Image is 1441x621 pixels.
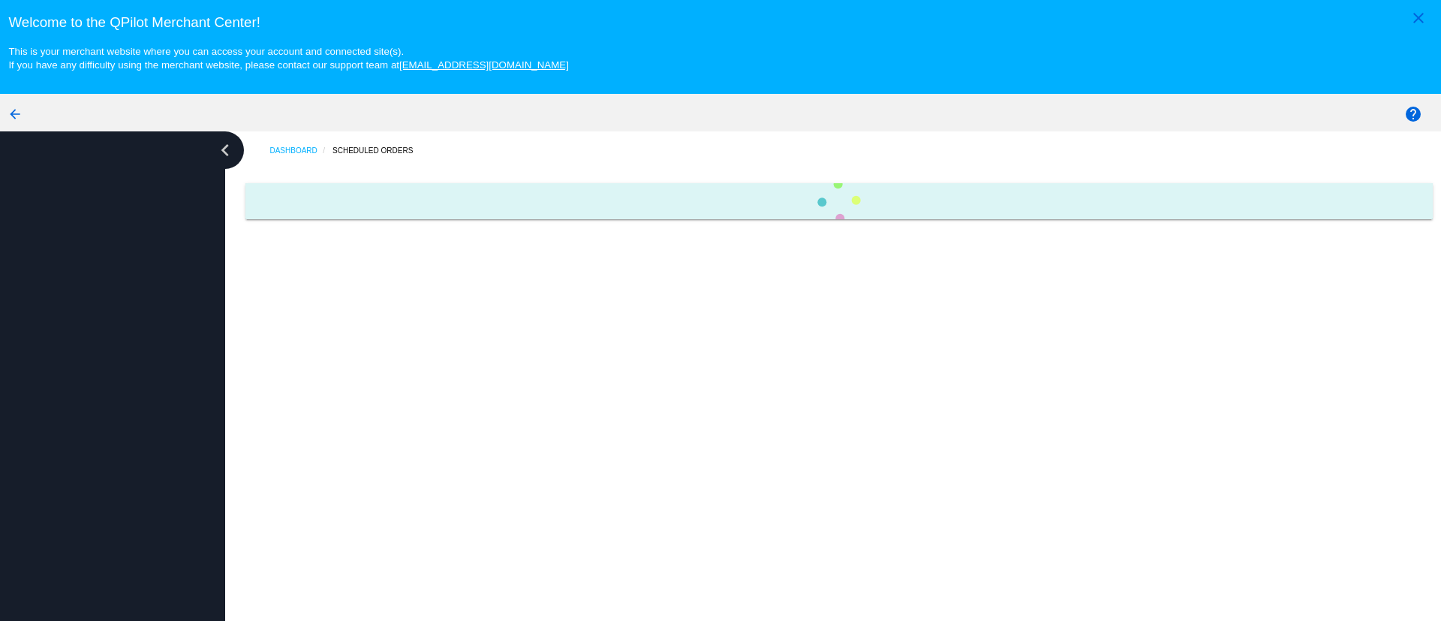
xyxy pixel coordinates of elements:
i: chevron_left [213,138,237,162]
h3: Welcome to the QPilot Merchant Center! [8,14,1432,31]
mat-icon: arrow_back [6,105,24,123]
mat-icon: close [1409,9,1427,27]
a: [EMAIL_ADDRESS][DOMAIN_NAME] [399,59,569,71]
a: Dashboard [269,139,332,162]
small: This is your merchant website where you can access your account and connected site(s). If you hav... [8,46,568,71]
mat-icon: help [1404,105,1422,123]
a: Scheduled Orders [332,139,426,162]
